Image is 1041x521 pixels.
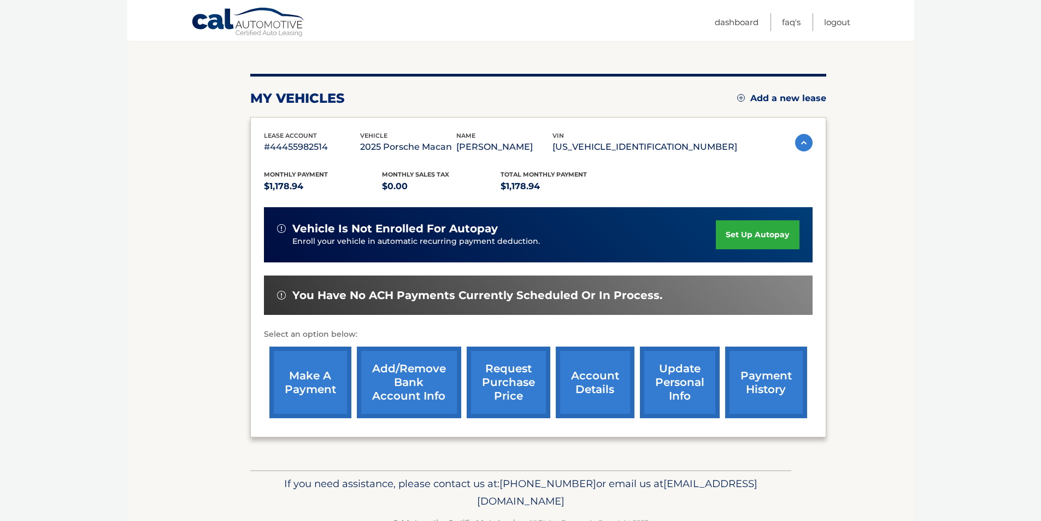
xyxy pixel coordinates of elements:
[277,224,286,233] img: alert-white.svg
[737,94,745,102] img: add.svg
[191,7,306,39] a: Cal Automotive
[824,13,850,31] a: Logout
[556,347,634,418] a: account details
[269,347,351,418] a: make a payment
[456,139,552,155] p: [PERSON_NAME]
[737,93,826,104] a: Add a new lease
[264,139,360,155] p: #44455982514
[257,475,784,510] p: If you need assistance, please contact us at: or email us at
[264,132,317,139] span: lease account
[264,328,813,341] p: Select an option below:
[715,13,758,31] a: Dashboard
[292,222,498,236] span: vehicle is not enrolled for autopay
[292,289,662,302] span: You have no ACH payments currently scheduled or in process.
[501,171,587,178] span: Total Monthly Payment
[382,171,449,178] span: Monthly sales Tax
[501,179,619,194] p: $1,178.94
[250,90,345,107] h2: my vehicles
[552,139,737,155] p: [US_VEHICLE_IDENTIFICATION_NUMBER]
[264,179,383,194] p: $1,178.94
[382,179,501,194] p: $0.00
[360,132,387,139] span: vehicle
[552,132,564,139] span: vin
[357,347,461,418] a: Add/Remove bank account info
[456,132,475,139] span: name
[499,477,596,490] span: [PHONE_NUMBER]
[360,139,456,155] p: 2025 Porsche Macan
[277,291,286,300] img: alert-white.svg
[716,220,799,249] a: set up autopay
[782,13,801,31] a: FAQ's
[467,347,550,418] a: request purchase price
[477,477,757,507] span: [EMAIL_ADDRESS][DOMAIN_NAME]
[725,347,807,418] a: payment history
[292,236,716,248] p: Enroll your vehicle in automatic recurring payment deduction.
[640,347,720,418] a: update personal info
[264,171,328,178] span: Monthly Payment
[795,134,813,151] img: accordion-active.svg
